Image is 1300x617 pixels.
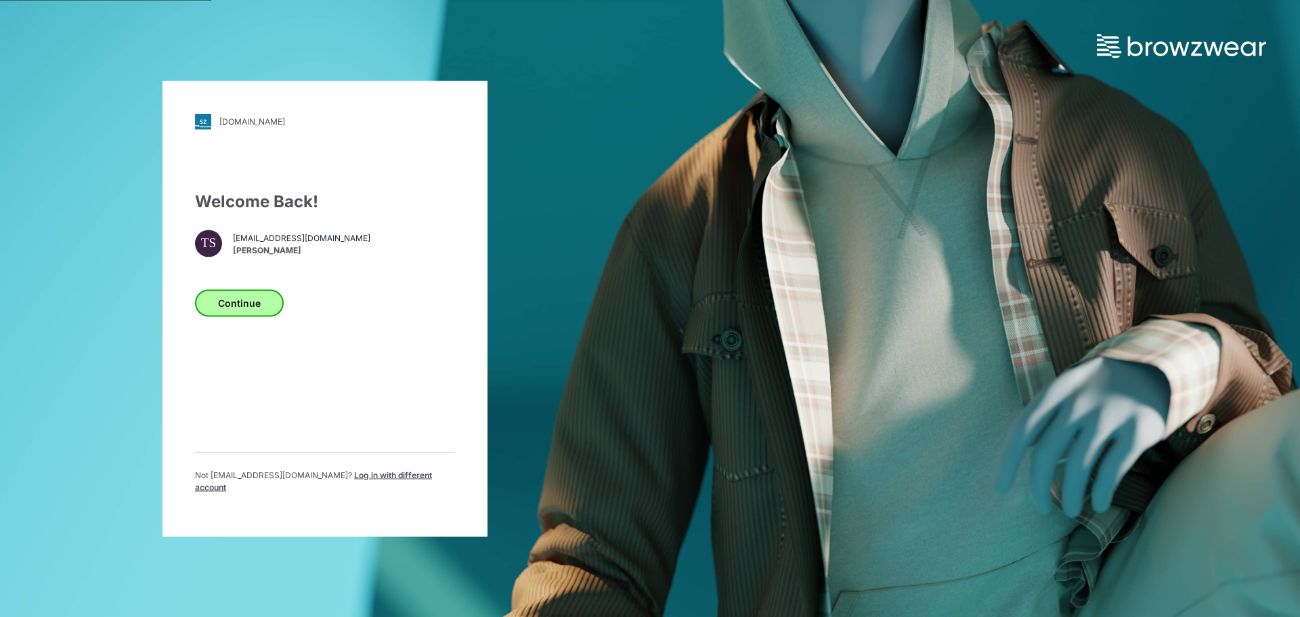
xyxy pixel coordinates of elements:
div: TS [195,230,222,257]
div: [DOMAIN_NAME] [219,116,285,127]
img: browzwear-logo.73288ffb.svg [1097,34,1266,58]
a: [DOMAIN_NAME] [195,113,455,129]
p: Not [EMAIL_ADDRESS][DOMAIN_NAME] ? [195,469,455,493]
span: [EMAIL_ADDRESS][DOMAIN_NAME] [233,232,370,244]
img: svg+xml;base64,PHN2ZyB3aWR0aD0iMjgiIGhlaWdodD0iMjgiIHZpZXdCb3g9IjAgMCAyOCAyOCIgZmlsbD0ibm9uZSIgeG... [195,113,211,129]
span: [PERSON_NAME] [233,244,370,257]
button: Continue [195,289,284,316]
div: Welcome Back! [195,189,455,213]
